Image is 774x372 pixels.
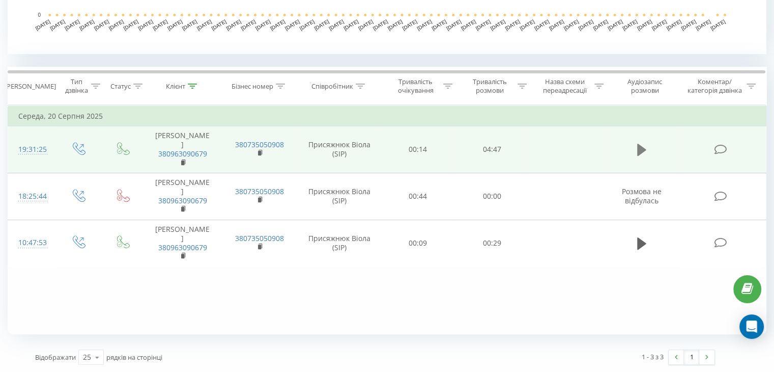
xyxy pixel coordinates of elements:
[504,18,521,31] text: [DATE]
[225,18,242,31] text: [DATE]
[390,77,441,95] div: Тривалість очікування
[240,18,256,31] text: [DATE]
[578,18,594,31] text: [DATE]
[615,77,675,95] div: Аудіозапис розмови
[298,220,381,267] td: Присяжнюк Віола (SIP)
[533,18,550,31] text: [DATE]
[695,18,711,31] text: [DATE]
[83,352,91,362] div: 25
[445,18,462,31] text: [DATE]
[269,18,286,31] text: [DATE]
[381,173,455,220] td: 00:44
[123,18,139,31] text: [DATE]
[284,18,301,31] text: [DATE]
[18,187,45,206] div: 18:25:44
[684,350,699,364] a: 1
[666,18,682,31] text: [DATE]
[684,77,744,95] div: Коментар/категорія дзвінка
[328,18,345,31] text: [DATE]
[519,18,535,31] text: [DATE]
[232,82,273,91] div: Бізнес номер
[8,106,766,126] td: Середа, 20 Серпня 2025
[592,18,609,31] text: [DATE]
[342,18,359,31] text: [DATE]
[607,18,623,31] text: [DATE]
[381,126,455,173] td: 00:14
[464,77,515,95] div: Тривалість розмови
[416,18,433,31] text: [DATE]
[387,18,404,31] text: [DATE]
[431,18,447,31] text: [DATE]
[455,173,529,220] td: 00:00
[636,18,653,31] text: [DATE]
[166,18,183,31] text: [DATE]
[18,233,45,253] div: 10:47:53
[311,82,353,91] div: Співробітник
[490,18,506,31] text: [DATE]
[49,18,66,31] text: [DATE]
[563,18,580,31] text: [DATE]
[64,18,80,31] text: [DATE]
[110,82,131,91] div: Статус
[739,314,764,339] div: Open Intercom Messenger
[621,18,638,31] text: [DATE]
[372,18,389,31] text: [DATE]
[35,18,51,31] text: [DATE]
[402,18,418,31] text: [DATE]
[235,140,284,149] a: 380735050908
[548,18,565,31] text: [DATE]
[64,77,88,95] div: Тип дзвінка
[196,18,213,31] text: [DATE]
[78,18,95,31] text: [DATE]
[137,18,154,31] text: [DATE]
[298,126,381,173] td: Присяжнюк Віола (SIP)
[313,18,330,31] text: [DATE]
[35,353,76,362] span: Відображати
[93,18,110,31] text: [DATE]
[680,18,697,31] text: [DATE]
[144,126,221,173] td: [PERSON_NAME]
[538,77,592,95] div: Назва схеми переадресації
[642,352,664,362] div: 1 - 3 з 3
[152,18,168,31] text: [DATE]
[298,173,381,220] td: Присяжнюк Віола (SIP)
[254,18,271,31] text: [DATE]
[475,18,492,31] text: [DATE]
[166,82,185,91] div: Клієнт
[357,18,374,31] text: [DATE]
[622,187,662,205] span: Розмова не відбулась
[158,243,207,252] a: 380963090679
[299,18,316,31] text: [DATE]
[709,18,726,31] text: [DATE]
[144,220,221,267] td: [PERSON_NAME]
[38,12,41,18] text: 0
[106,353,162,362] span: рядків на сторінці
[460,18,477,31] text: [DATE]
[181,18,198,31] text: [DATE]
[211,18,227,31] text: [DATE]
[5,82,56,91] div: [PERSON_NAME]
[144,173,221,220] td: [PERSON_NAME]
[235,187,284,196] a: 380735050908
[381,220,455,267] td: 00:09
[108,18,125,31] text: [DATE]
[235,233,284,243] a: 380735050908
[158,196,207,205] a: 380963090679
[455,126,529,173] td: 04:47
[455,220,529,267] td: 00:29
[18,140,45,160] div: 19:31:25
[651,18,668,31] text: [DATE]
[158,149,207,158] a: 380963090679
